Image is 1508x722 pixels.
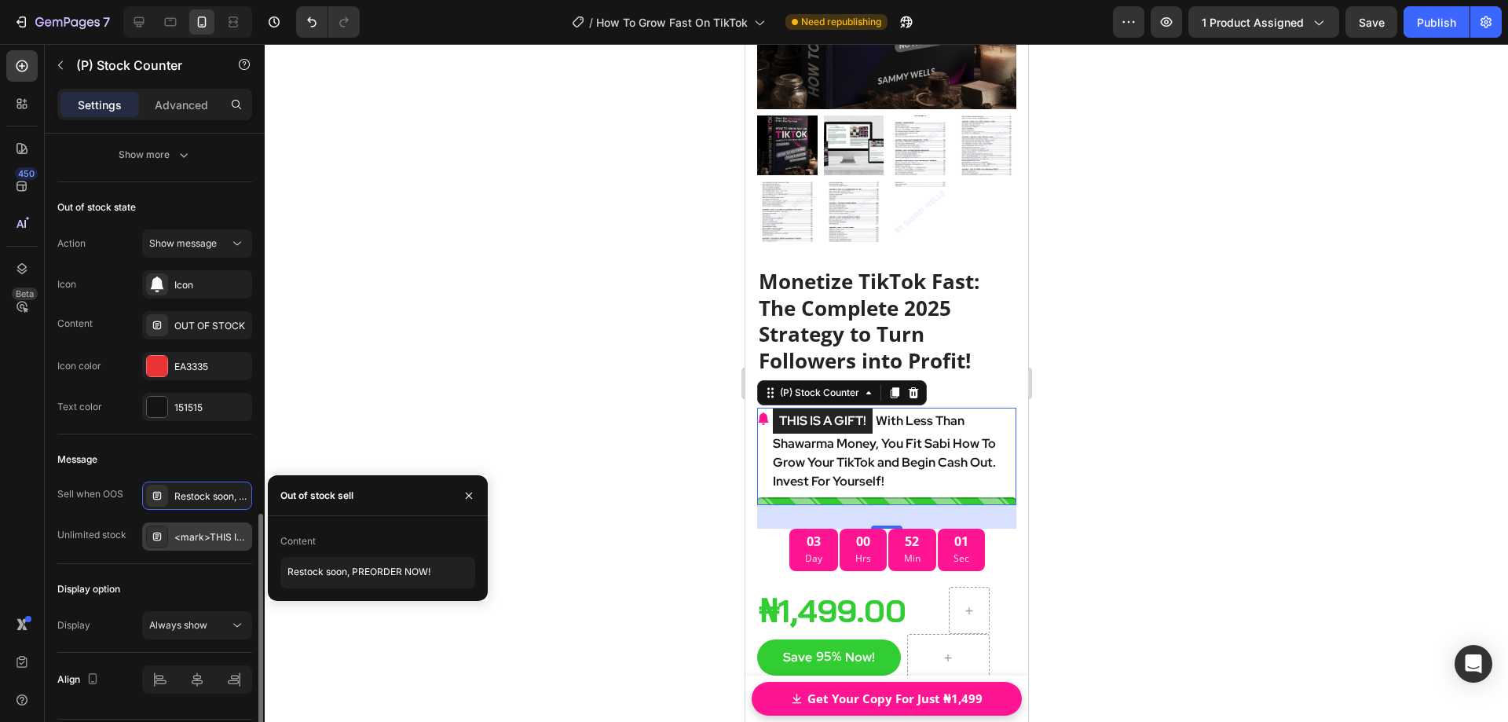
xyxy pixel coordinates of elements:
[174,489,248,504] div: Restock soon, PREORDER NOW!
[589,14,593,31] span: /
[1455,645,1492,683] div: Open Intercom Messenger
[57,528,126,542] div: Unlimited stock
[155,97,208,113] p: Advanced
[119,147,192,163] div: Show more
[280,534,316,548] div: Content
[6,6,117,38] button: 7
[57,277,76,291] div: Icon
[1202,14,1304,31] span: 1 product assigned
[149,619,207,631] span: Always show
[57,487,123,501] div: Sell when OOS
[142,611,252,640] button: Always show
[174,319,248,333] div: OUT OF STOCK
[57,582,120,596] div: Display option
[57,359,101,373] div: Icon color
[801,15,881,29] span: Need republishing
[57,669,102,691] div: Align
[149,237,217,249] span: Show message
[76,56,210,75] p: (P) Stock Counter
[745,44,1028,722] iframe: Design area
[57,618,90,632] div: Display
[174,401,248,415] div: 151515
[57,236,86,251] div: Action
[174,360,248,374] div: EA3335
[174,278,248,292] div: Icon
[12,288,38,300] div: Beta
[57,317,93,331] div: Content
[57,400,102,414] div: Text color
[1359,16,1385,29] span: Save
[57,453,97,467] div: Message
[174,530,248,544] div: <mark>THIS IS A GIFT! </mark>With Less Than Shawarma Money, You Fit Sabi How To Grow Your TikTok ...
[15,167,38,180] div: 450
[57,200,136,214] div: Out of stock state
[280,489,353,503] div: Out of stock sell
[57,141,252,169] button: Show more
[596,14,748,31] span: How To Grow Fast On TikTok
[78,97,122,113] p: Settings
[296,6,360,38] div: Undo/Redo
[1417,14,1456,31] div: Publish
[142,229,252,258] button: Show message
[1404,6,1470,38] button: Publish
[103,13,110,31] p: 7
[1345,6,1397,38] button: Save
[1188,6,1339,38] button: 1 product assigned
